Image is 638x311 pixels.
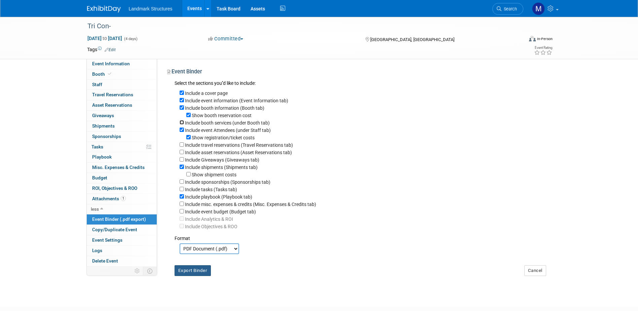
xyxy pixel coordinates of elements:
[185,187,237,192] label: Include tasks (Tasks tab)
[87,256,157,266] a: Delete Event
[192,113,252,118] label: Show booth reservation cost
[92,175,107,180] span: Budget
[105,47,116,52] a: Edit
[91,144,103,149] span: Tasks
[123,37,138,41] span: (4 days)
[92,61,130,66] span: Event Information
[92,185,137,191] span: ROI, Objectives & ROO
[102,36,108,41] span: to
[185,142,293,148] label: Include travel reservations (Travel Reservations tab)
[87,35,122,41] span: [DATE] [DATE]
[185,209,256,214] label: Include event budget (Budget tab)
[185,120,270,126] label: Include booth services (under Booth tab)
[87,173,157,183] a: Budget
[87,6,121,12] img: ExhibitDay
[537,36,553,41] div: In-Person
[92,237,122,243] span: Event Settings
[87,246,157,256] a: Logs
[185,216,233,222] label: Your ExhibitDay workspace does not have access to Analytics and ROI.
[180,224,184,228] input: Your ExhibitDay workspace does not have access to Analytics and ROI.
[87,90,157,100] a: Travel Reservations
[524,265,546,276] button: Cancel
[132,267,143,275] td: Personalize Event Tab Strip
[91,206,99,212] span: less
[108,72,111,76] i: Booth reservation complete
[484,35,553,45] div: Event Format
[129,6,173,11] span: Landmark Structures
[92,82,102,87] span: Staff
[180,216,184,221] input: Your ExhibitDay workspace does not have access to Analytics and ROI.
[185,98,288,103] label: Include event information (Event Information tab)
[87,132,157,142] a: Sponsorships
[192,172,236,177] label: Show shipment costs
[501,6,517,11] span: Search
[92,227,137,232] span: Copy/Duplicate Event
[87,204,157,214] a: less
[175,80,546,88] div: Select the sections you''d like to include:
[85,20,513,32] div: Tri Con-
[87,183,157,194] a: ROI, Objectives & ROO
[192,135,255,140] label: Show registration/ticket costs
[92,102,132,108] span: Asset Reservations
[87,235,157,245] a: Event Settings
[87,194,157,204] a: Attachments1
[92,165,145,170] span: Misc. Expenses & Credits
[92,248,102,253] span: Logs
[92,216,146,222] span: Event Binder (.pdf export)
[534,46,552,49] div: Event Rating
[92,134,121,139] span: Sponsorships
[185,157,259,163] label: Include Giveaways (Giveaways tab)
[185,202,316,207] label: Include misc. expenses & credits (Misc. Expenses & Credits tab)
[175,265,211,276] button: Export Binder
[87,214,157,224] a: Event Binder (.pdf export)
[529,36,536,41] img: Format-Inperson.png
[87,111,157,121] a: Giveaways
[87,100,157,110] a: Asset Reservations
[185,165,258,170] label: Include shipments (Shipments tab)
[92,154,112,160] span: Playbook
[185,179,270,185] label: Include sponsorships (Sponsorships tab)
[87,152,157,162] a: Playbook
[185,91,228,96] label: Include a cover page
[167,68,546,78] div: Event Binder
[370,37,454,42] span: [GEOGRAPHIC_DATA], [GEOGRAPHIC_DATA]
[185,224,237,229] label: Your ExhibitDay workspace does not have access to Analytics and ROI.
[185,150,292,155] label: Include asset reservations (Asset Reservations tab)
[87,46,116,53] td: Tags
[206,35,246,42] button: Committed
[87,142,157,152] a: Tasks
[175,230,546,242] div: Format
[492,3,523,15] a: Search
[92,258,118,264] span: Delete Event
[87,80,157,90] a: Staff
[87,163,157,173] a: Misc. Expenses & Credits
[143,267,157,275] td: Toggle Event Tabs
[121,196,126,201] span: 1
[87,225,157,235] a: Copy/Duplicate Event
[92,71,113,77] span: Booth
[185,128,271,133] label: Include event Attendees (under Staff tab)
[87,59,157,69] a: Event Information
[92,196,126,201] span: Attachments
[185,194,252,200] label: Include playbook (Playbook tab)
[532,2,545,15] img: Maryann Tijerina
[87,69,157,79] a: Booth
[87,121,157,131] a: Shipments
[185,105,264,111] label: Include booth information (Booth tab)
[92,113,114,118] span: Giveaways
[92,92,133,97] span: Travel Reservations
[92,123,115,129] span: Shipments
